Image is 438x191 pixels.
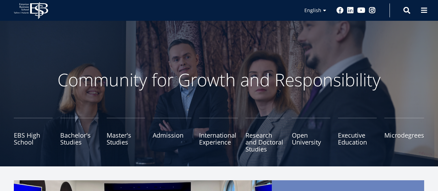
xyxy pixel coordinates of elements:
[357,7,365,14] a: Youtube
[338,118,377,153] a: Executive Education
[14,118,53,153] a: EBS High School
[369,7,376,14] a: Instagram
[292,118,331,153] a: Open University
[245,118,284,153] a: Research and Doctoral Studies
[384,118,424,153] a: Microdegrees
[199,118,238,153] a: International Experience
[60,118,99,153] a: Bachelor's Studies
[347,7,354,14] a: Linkedin
[153,118,191,153] a: Admission
[107,118,145,153] a: Master's Studies
[337,7,343,14] a: Facebook
[36,69,403,90] p: Community for Growth and Responsibility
